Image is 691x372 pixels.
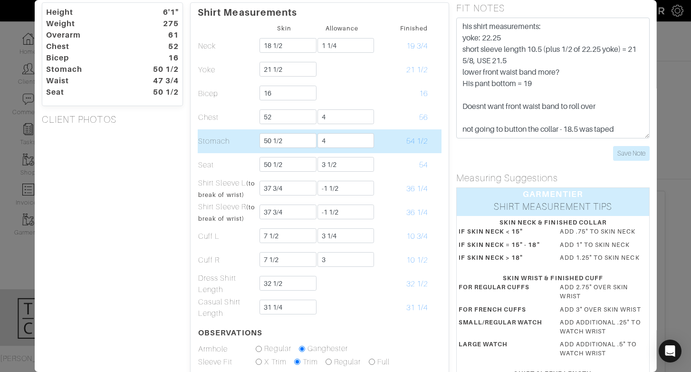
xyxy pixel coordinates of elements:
[198,177,255,201] td: Shirt Sleeve L
[198,58,255,82] td: Yoke
[137,29,186,41] dt: 61
[451,305,553,318] dt: FOR FRENCH CUFFS
[39,52,137,64] dt: Bicep
[406,137,428,146] span: 54 1/2
[451,253,553,266] dt: IF SKIN NECK > 18"
[553,227,654,236] dd: ADD .75" TO SKIN NECK
[39,75,137,87] dt: Waist
[457,188,649,200] div: GARMENTIER
[334,356,361,368] label: Regular
[406,208,428,217] span: 36 1/4
[303,356,318,368] label: Trim
[459,274,647,283] div: SKIN WRIST & FINISHED CUFF
[419,89,428,98] span: 16
[307,343,348,354] label: Ganghester
[406,232,428,241] span: 10 3/4
[406,185,428,193] span: 36 1/4
[198,356,255,369] td: Sleeve Fit
[198,3,441,18] p: Shirt Measurements
[406,42,428,50] span: 19 3/4
[456,172,649,184] h5: Measuring Suggestions
[39,29,137,41] dt: Overarm
[137,18,186,29] dt: 275
[198,320,255,343] th: OBSERVATIONS
[137,41,186,52] dt: 52
[377,356,389,368] label: Full
[39,7,137,18] dt: Height
[39,87,137,98] dt: Seat
[553,340,654,358] dd: ADD ADDITIONAL .5" TO WATCH WRIST
[264,343,291,354] label: Regular
[137,7,186,18] dt: 6'1"
[39,18,137,29] dt: Weight
[553,240,654,249] dd: ADD 1" TO SKIN NECK
[553,318,654,336] dd: ADD ADDITIONAL .25" TO WATCH WRIST
[659,340,681,362] div: Open Intercom Messenger
[42,114,183,125] h5: CLIENT PHOTOS
[553,305,654,314] dd: ADD 3" OVER SKIN WRIST
[137,75,186,87] dt: 47 3/4
[451,318,553,340] dt: SMALL/REGULAR WATCH
[264,356,286,368] label: X Trim
[553,283,654,301] dd: ADD 2.75" OVER SKIN WRIST
[198,153,255,177] td: Seat
[400,25,428,32] small: Finished
[459,218,647,227] div: SKIN NECK & FINISHED COLLAR
[137,64,186,75] dt: 50 1/2
[198,272,255,296] td: Dress Shirt Length
[198,296,255,320] td: Casual Shirt Length
[451,227,553,240] dt: IF SKIN NECK < 15"
[198,34,255,58] td: Neck
[198,82,255,106] td: Bicep
[553,253,654,262] dd: ADD 1.25" TO SKIN NECK
[456,18,649,138] textarea: his shirt measurements: yoke: 22.25 short sleeve length 10.5 (plus 1/2 of 22.25 yoke) = 21 5/8, U...
[451,340,553,362] dt: LARGE WATCH
[406,280,428,288] span: 32 1/2
[456,2,649,14] h5: FIT NOTES
[39,41,137,52] dt: Chest
[198,106,255,129] td: Chest
[277,25,291,32] small: Skin
[39,64,137,75] dt: Stomach
[198,343,255,356] td: Armhole
[325,25,358,32] small: Allowance
[137,52,186,64] dt: 16
[137,87,186,98] dt: 50 1/2
[457,200,649,216] div: SHIRT MEASUREMENT TIPS
[198,225,255,248] td: Cuff L
[406,303,428,312] span: 31 1/4
[406,66,428,74] span: 21 1/2
[613,146,649,161] input: Save Note
[198,248,255,272] td: Cuff R
[198,129,255,153] td: Stomach
[419,113,428,122] span: 56
[406,256,428,264] span: 10 1/2
[451,283,553,304] dt: FOR REGULAR CUFFS
[419,161,428,169] span: 54
[198,201,255,225] td: Shirt Sleeve R
[451,240,553,253] dt: IF SKIN NECK = 15" - 18"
